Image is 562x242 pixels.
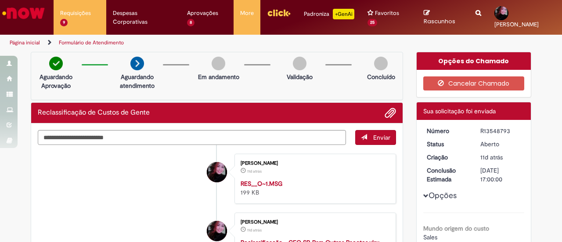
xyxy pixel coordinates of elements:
[333,9,354,19] p: +GenAi
[247,228,262,233] time: 18/09/2025 18:10:52
[247,169,262,174] span: 11d atrás
[420,126,474,135] dt: Número
[374,57,388,70] img: img-circle-grey.png
[38,130,346,145] textarea: Digite sua mensagem aqui...
[130,57,144,70] img: arrow-next.png
[420,166,474,184] dt: Conclusão Estimada
[373,134,390,141] span: Enviar
[267,6,291,19] img: click_logo_yellow_360x200.png
[417,52,531,70] div: Opções do Chamado
[480,153,503,161] span: 11d atrás
[420,140,474,148] dt: Status
[116,72,159,90] p: Aguardando atendimento
[38,109,150,117] h2: Reclassificação de Custos de Gente Histórico de tíquete
[423,76,525,90] button: Cancelar Chamado
[367,19,377,26] span: 25
[367,72,395,81] p: Concluído
[198,72,239,81] p: Em andamento
[494,21,539,28] span: [PERSON_NAME]
[241,161,387,166] div: [PERSON_NAME]
[187,9,218,18] span: Aprovações
[207,221,227,241] div: Kelly Cristina Ono
[424,17,455,25] span: Rascunhos
[375,9,399,18] span: Favoritos
[241,180,282,188] a: RES__O~1.MSG
[480,126,521,135] div: R13548793
[424,9,463,25] a: Rascunhos
[207,162,227,182] div: Kelly Cristina Ono
[49,57,63,70] img: check-circle-green.png
[1,4,46,22] img: ServiceNow
[241,179,387,197] div: 199 KB
[355,130,396,145] button: Enviar
[420,153,474,162] dt: Criação
[241,220,387,225] div: [PERSON_NAME]
[60,19,68,26] span: 9
[10,39,40,46] a: Página inicial
[247,228,262,233] span: 11d atrás
[35,72,77,90] p: Aguardando Aprovação
[113,9,174,26] span: Despesas Corporativas
[480,140,521,148] div: Aberto
[423,233,437,241] span: Sales
[480,166,521,184] div: [DATE] 17:00:00
[480,153,503,161] time: 18/09/2025 18:13:08
[240,9,254,18] span: More
[60,9,91,18] span: Requisições
[293,57,306,70] img: img-circle-grey.png
[187,19,195,26] span: 8
[385,107,396,119] button: Adicionar anexos
[304,9,354,19] div: Padroniza
[7,35,368,51] ul: Trilhas de página
[212,57,225,70] img: img-circle-grey.png
[423,107,496,115] span: Sua solicitação foi enviada
[423,224,489,232] b: Mundo origem do custo
[59,39,124,46] a: Formulário de Atendimento
[247,169,262,174] time: 18/09/2025 18:12:38
[287,72,313,81] p: Validação
[480,153,521,162] div: 18/09/2025 18:13:08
